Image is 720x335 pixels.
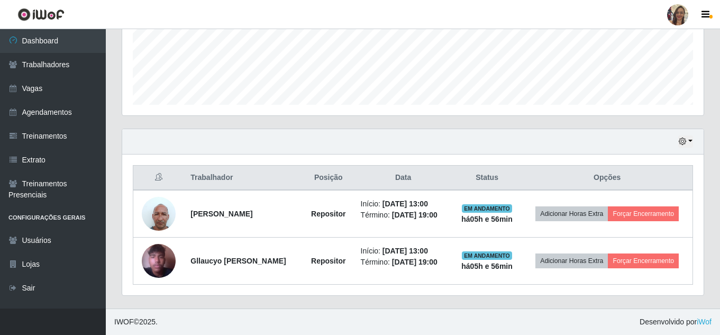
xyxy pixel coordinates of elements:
[461,215,513,223] strong: há 05 h e 56 min
[461,262,513,270] strong: há 05 h e 56 min
[311,257,345,265] strong: Repositor
[392,211,438,219] time: [DATE] 19:00
[114,316,158,328] span: © 2025 .
[535,253,608,268] button: Adicionar Horas Extra
[142,231,176,291] img: 1750804753278.jpeg
[522,166,692,191] th: Opções
[190,257,286,265] strong: Gllaucyo [PERSON_NAME]
[114,318,134,326] span: IWOF
[697,318,712,326] a: iWof
[17,8,65,21] img: CoreUI Logo
[382,200,428,208] time: [DATE] 13:00
[354,166,452,191] th: Data
[361,210,446,221] li: Término:
[361,246,446,257] li: Início:
[608,206,679,221] button: Forçar Encerramento
[392,258,438,266] time: [DATE] 19:00
[452,166,522,191] th: Status
[361,257,446,268] li: Término:
[382,247,428,255] time: [DATE] 13:00
[303,166,354,191] th: Posição
[640,316,712,328] span: Desenvolvido por
[608,253,679,268] button: Forçar Encerramento
[311,210,345,218] strong: Repositor
[190,210,252,218] strong: [PERSON_NAME]
[184,166,303,191] th: Trabalhador
[462,251,512,260] span: EM ANDAMENTO
[535,206,608,221] button: Adicionar Horas Extra
[142,191,176,236] img: 1737056523425.jpeg
[361,198,446,210] li: Início:
[462,204,512,213] span: EM ANDAMENTO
